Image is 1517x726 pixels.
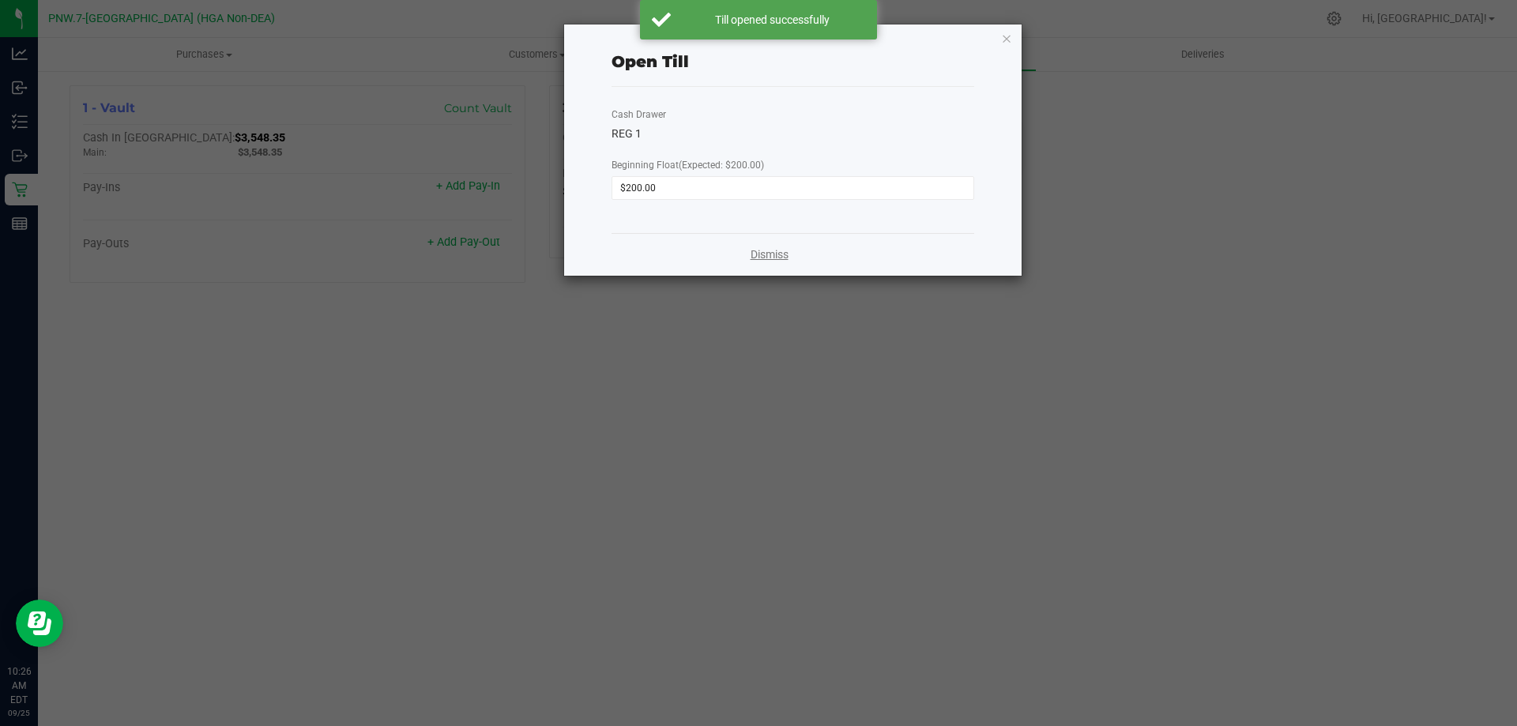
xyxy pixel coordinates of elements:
[612,160,764,171] span: Beginning Float
[612,50,689,73] div: Open Till
[612,107,666,122] label: Cash Drawer
[679,160,764,171] span: (Expected: $200.00)
[612,126,974,142] div: REG 1
[751,246,789,263] a: Dismiss
[16,600,63,647] iframe: Resource center
[679,12,865,28] div: Till opened successfully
